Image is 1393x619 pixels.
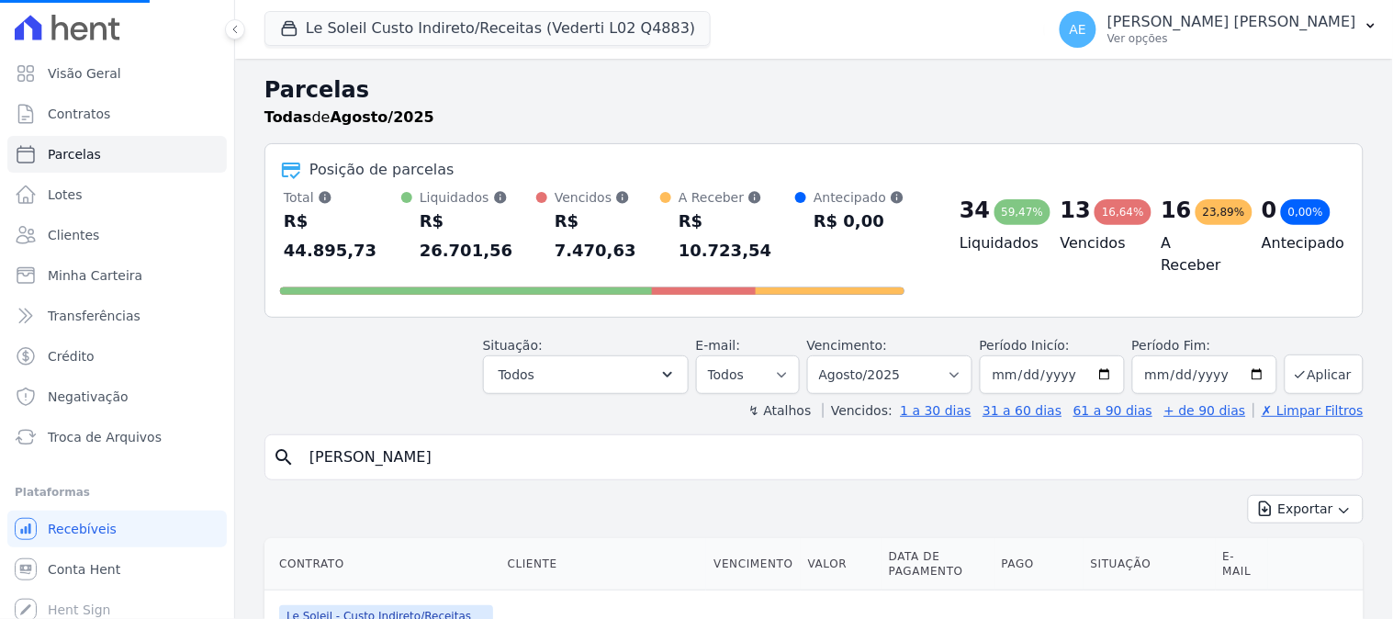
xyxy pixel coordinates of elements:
[48,307,140,325] span: Transferências
[15,481,219,503] div: Plataformas
[1285,355,1364,394] button: Aplicar
[309,159,455,181] div: Posição de parcelas
[284,207,401,265] div: R$ 44.895,73
[48,186,83,204] span: Lotes
[483,338,543,353] label: Situação:
[7,419,227,456] a: Troca de Arquivos
[1061,196,1091,225] div: 13
[420,188,536,207] div: Liquidados
[994,538,1084,591] th: Pago
[7,136,227,173] a: Parcelas
[7,298,227,334] a: Transferências
[1253,403,1364,418] a: ✗ Limpar Filtros
[807,338,887,353] label: Vencimento:
[331,108,434,126] strong: Agosto/2025
[555,188,660,207] div: Vencidos
[1132,336,1277,355] label: Período Fim:
[264,73,1364,107] h2: Parcelas
[960,196,990,225] div: 34
[273,446,295,468] i: search
[1045,4,1393,55] button: AE [PERSON_NAME] [PERSON_NAME] Ver opções
[1196,199,1253,225] div: 23,89%
[1281,199,1331,225] div: 0,00%
[960,232,1031,254] h4: Liquidados
[499,364,534,386] span: Todos
[983,403,1062,418] a: 31 a 60 dias
[7,511,227,547] a: Recebíveis
[1262,196,1277,225] div: 0
[420,207,536,265] div: R$ 26.701,56
[7,257,227,294] a: Minha Carteira
[264,11,711,46] button: Le Soleil Custo Indireto/Receitas (Vederti L02 Q4883)
[901,403,972,418] a: 1 a 30 dias
[1162,232,1233,276] h4: A Receber
[706,538,800,591] th: Vencimento
[500,538,707,591] th: Cliente
[264,108,312,126] strong: Todas
[1248,495,1364,523] button: Exportar
[1107,13,1356,31] p: [PERSON_NAME] [PERSON_NAME]
[7,338,227,375] a: Crédito
[823,403,893,418] label: Vencidos:
[801,538,882,591] th: Valor
[980,338,1070,353] label: Período Inicío:
[1095,199,1151,225] div: 16,64%
[48,347,95,366] span: Crédito
[814,188,904,207] div: Antecipado
[48,145,101,163] span: Parcelas
[48,64,121,83] span: Visão Geral
[48,266,142,285] span: Minha Carteira
[7,96,227,132] a: Contratos
[1084,538,1216,591] th: Situação
[48,105,110,123] span: Contratos
[1107,31,1356,46] p: Ver opções
[48,428,162,446] span: Troca de Arquivos
[48,226,99,244] span: Clientes
[1162,196,1192,225] div: 16
[48,520,117,538] span: Recebíveis
[7,378,227,415] a: Negativação
[696,338,741,353] label: E-mail:
[882,538,994,591] th: Data de Pagamento
[1216,538,1269,591] th: E-mail
[679,188,795,207] div: A Receber
[7,217,227,253] a: Clientes
[7,176,227,213] a: Lotes
[555,207,660,265] div: R$ 7.470,63
[814,207,904,236] div: R$ 0,00
[1070,23,1086,36] span: AE
[1164,403,1246,418] a: + de 90 dias
[679,207,795,265] div: R$ 10.723,54
[748,403,811,418] label: ↯ Atalhos
[483,355,689,394] button: Todos
[1061,232,1132,254] h4: Vencidos
[994,199,1051,225] div: 59,47%
[48,560,120,579] span: Conta Hent
[48,388,129,406] span: Negativação
[1073,403,1152,418] a: 61 a 90 dias
[284,188,401,207] div: Total
[264,538,500,591] th: Contrato
[7,551,227,588] a: Conta Hent
[7,55,227,92] a: Visão Geral
[298,439,1355,476] input: Buscar por nome do lote ou do cliente
[264,107,434,129] p: de
[1262,232,1333,254] h4: Antecipado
